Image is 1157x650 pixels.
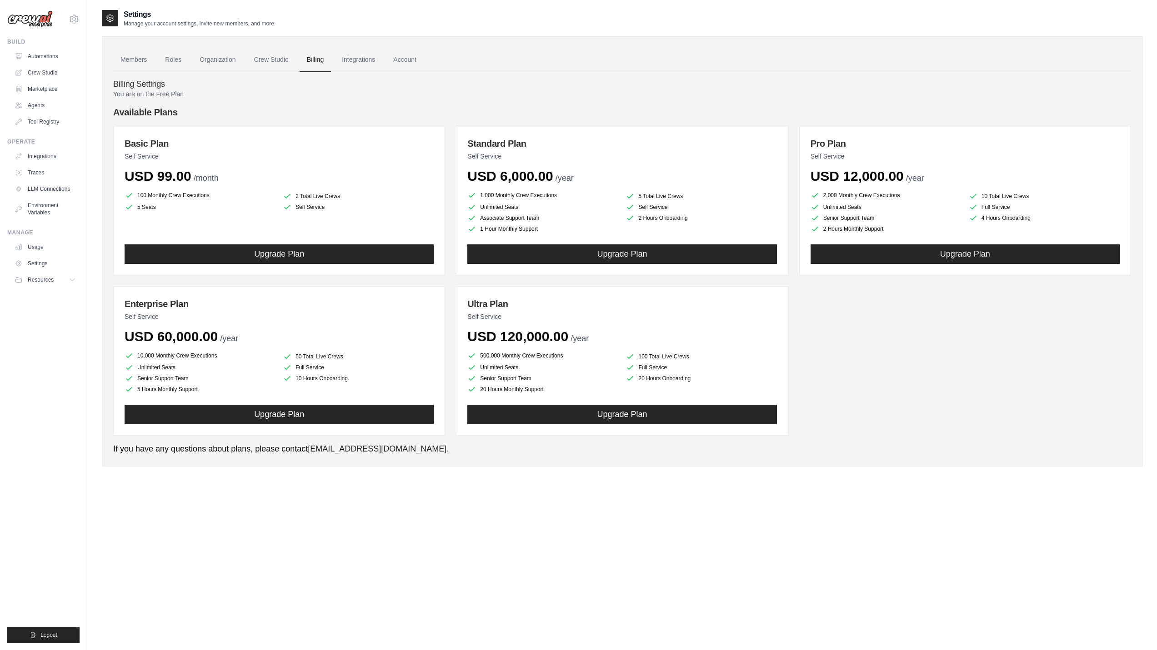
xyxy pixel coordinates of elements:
[300,48,331,72] a: Billing
[811,190,962,201] li: 2,000 Monthly Crew Executions
[467,350,618,361] li: 500,000 Monthly Crew Executions
[11,256,80,271] a: Settings
[386,48,424,72] a: Account
[125,169,191,184] span: USD 99.00
[220,334,238,343] span: /year
[467,363,618,372] li: Unlimited Seats
[467,203,618,212] li: Unlimited Seats
[247,48,296,72] a: Crew Studio
[125,203,275,212] li: 5 Seats
[158,48,189,72] a: Roles
[467,312,776,321] p: Self Service
[626,213,776,223] li: 2 Hours Onboarding
[7,627,80,643] button: Logout
[283,363,434,372] li: Full Service
[556,174,574,183] span: /year
[969,213,1120,223] li: 4 Hours Onboarding
[335,48,382,72] a: Integrations
[125,385,275,394] li: 5 Hours Monthly Support
[125,312,434,321] p: Self Service
[11,198,80,220] a: Environment Variables
[571,334,589,343] span: /year
[283,374,434,383] li: 10 Hours Onboarding
[467,224,618,233] li: 1 Hour Monthly Support
[811,224,962,233] li: 2 Hours Monthly Support
[626,363,776,372] li: Full Service
[11,98,80,113] a: Agents
[467,329,568,344] span: USD 120,000.00
[125,152,434,161] p: Self Service
[125,405,434,424] button: Upgrade Plan
[811,152,1120,161] p: Self Service
[626,203,776,212] li: Self Service
[308,444,446,453] a: [EMAIL_ADDRESS][DOMAIN_NAME]
[194,174,219,183] span: /month
[7,138,80,145] div: Operate
[40,631,57,639] span: Logout
[113,443,1131,455] p: If you have any questions about plans, please contact .
[467,137,776,150] h3: Standard Plan
[467,213,618,223] li: Associate Support Team
[192,48,243,72] a: Organization
[125,363,275,372] li: Unlimited Seats
[7,10,53,28] img: Logo
[124,9,275,20] h2: Settings
[283,203,434,212] li: Self Service
[124,20,275,27] p: Manage your account settings, invite new members, and more.
[113,89,1131,99] p: You are on the Free Plan
[125,137,434,150] h3: Basic Plan
[125,244,434,264] button: Upgrade Plan
[113,79,1131,89] h4: Billing Settings
[467,405,776,424] button: Upgrade Plan
[467,190,618,201] li: 1,000 Monthly Crew Executions
[626,374,776,383] li: 20 Hours Onboarding
[467,374,618,383] li: Senior Support Team
[467,244,776,264] button: Upgrade Plan
[113,48,154,72] a: Members
[125,374,275,383] li: Senior Support Team
[125,190,275,201] li: 100 Monthly Crew Executions
[11,149,80,164] a: Integrations
[811,244,1120,264] button: Upgrade Plan
[626,192,776,201] li: 5 Total Live Crews
[283,352,434,361] li: 50 Total Live Crews
[626,352,776,361] li: 100 Total Live Crews
[969,192,1120,201] li: 10 Total Live Crews
[467,298,776,310] h3: Ultra Plan
[125,298,434,310] h3: Enterprise Plan
[125,350,275,361] li: 10,000 Monthly Crew Executions
[11,182,80,196] a: LLM Connections
[906,174,924,183] span: /year
[11,49,80,64] a: Automations
[811,203,962,212] li: Unlimited Seats
[11,65,80,80] a: Crew Studio
[467,169,553,184] span: USD 6,000.00
[811,169,904,184] span: USD 12,000.00
[467,385,618,394] li: 20 Hours Monthly Support
[28,276,54,283] span: Resources
[125,329,218,344] span: USD 60,000.00
[467,152,776,161] p: Self Service
[11,165,80,180] a: Traces
[811,137,1120,150] h3: Pro Plan
[811,213,962,223] li: Senior Support Team
[7,229,80,236] div: Manage
[969,203,1120,212] li: Full Service
[7,38,80,45] div: Build
[283,192,434,201] li: 2 Total Live Crews
[11,82,80,96] a: Marketplace
[113,106,1131,119] h4: Available Plans
[11,273,80,287] button: Resources
[11,114,80,129] a: Tool Registry
[11,240,80,254] a: Usage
